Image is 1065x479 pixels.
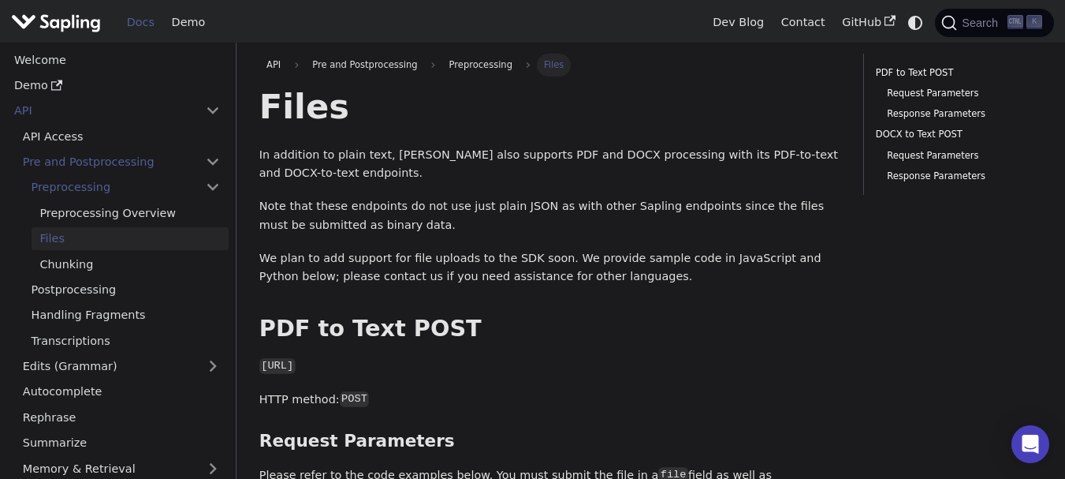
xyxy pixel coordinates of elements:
h1: Files [259,85,841,128]
a: Handling Fragments [23,304,229,327]
span: Files [537,54,572,76]
p: In addition to plain text, [PERSON_NAME] also supports PDF and DOCX processing with its PDF-to-te... [259,146,841,184]
a: Demo [6,74,229,97]
a: Request Parameters [887,86,1031,101]
a: Docs [118,10,163,35]
span: Search [957,17,1007,29]
a: PDF to Text POST [876,65,1037,80]
a: Preprocessing Overview [32,201,229,224]
a: Postprocessing [23,279,229,301]
button: Collapse sidebar category 'API' [197,99,229,122]
img: Sapling.ai [11,11,101,34]
a: Chunking [32,253,229,275]
a: API [6,99,197,122]
a: DOCX to Text POST [876,127,1037,142]
button: Search (Ctrl+K) [935,9,1053,37]
a: Welcome [6,48,229,71]
p: We plan to add support for file uploads to the SDK soon. We provide sample code in JavaScript and... [259,249,841,287]
span: API [266,59,281,70]
button: Switch between dark and light mode (currently system mode) [904,11,927,34]
a: Sapling.ai [11,11,106,34]
a: API [259,54,289,76]
p: HTTP method: [259,391,841,410]
a: Summarize [14,432,229,455]
a: Response Parameters [887,107,1031,122]
p: Note that these endpoints do not use just plain JSON as with other Sapling endpoints since the fi... [259,197,841,235]
a: API Access [14,125,229,148]
a: Demo [163,10,214,35]
a: Files [32,227,229,250]
a: GitHub [833,10,903,35]
code: [URL] [259,358,296,374]
a: Dev Blog [704,10,772,35]
kbd: K [1026,15,1042,29]
h3: Request Parameters [259,431,841,452]
a: Autocomplete [14,380,229,403]
span: Pre and Postprocessing [305,54,425,76]
a: Request Parameters [887,148,1031,163]
a: Preprocessing [23,176,229,199]
a: Transcriptions [23,329,229,352]
nav: Breadcrumbs [259,54,841,76]
span: Preprocessing [441,54,519,76]
a: Contact [773,10,834,35]
a: Rephrase [14,406,229,428]
code: POST [340,391,370,407]
a: Edits (Grammar) [14,355,229,378]
a: Response Parameters [887,169,1031,184]
h2: PDF to Text POST [259,315,841,343]
a: Pre and Postprocessing [14,151,229,174]
div: Open Intercom Messenger [1011,425,1049,463]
